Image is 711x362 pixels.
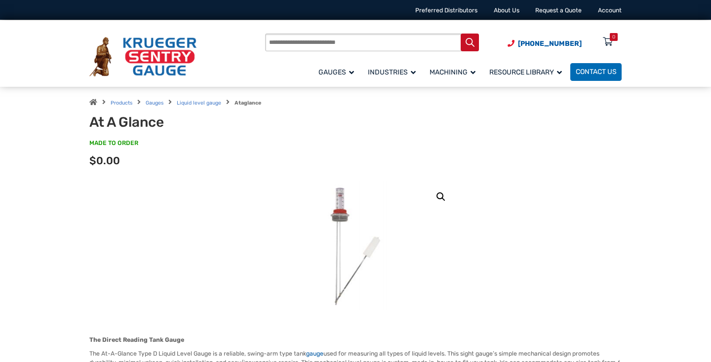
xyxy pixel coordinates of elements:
[415,7,477,14] a: Preferred Distributors
[432,188,450,206] a: View full-screen image gallery
[89,154,120,167] span: $0.00
[368,68,416,76] span: Industries
[489,68,562,76] span: Resource Library
[518,39,582,48] span: [PHONE_NUMBER]
[89,139,138,148] span: MADE TO ORDER
[111,100,132,106] a: Products
[89,336,184,343] strong: The Direct Reading Tank Gauge
[235,100,261,106] strong: Ataglance
[306,350,323,357] a: gauge
[177,100,221,106] a: Liquid level gauge
[430,68,475,76] span: Machining
[535,7,582,14] a: Request a Quote
[313,62,362,82] a: Gauges
[362,62,424,82] a: Industries
[570,63,622,81] a: Contact Us
[576,68,617,76] span: Contact Us
[89,37,197,76] img: Krueger Sentry Gauge
[89,114,302,131] h1: At A Glance
[318,68,354,76] span: Gauges
[612,33,615,41] div: 0
[484,62,570,82] a: Resource Library
[304,181,407,311] img: At A Glance
[598,7,622,14] a: Account
[494,7,519,14] a: About Us
[508,38,582,49] a: Phone Number (920) 434-8860
[146,100,163,106] a: Gauges
[424,62,484,82] a: Machining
